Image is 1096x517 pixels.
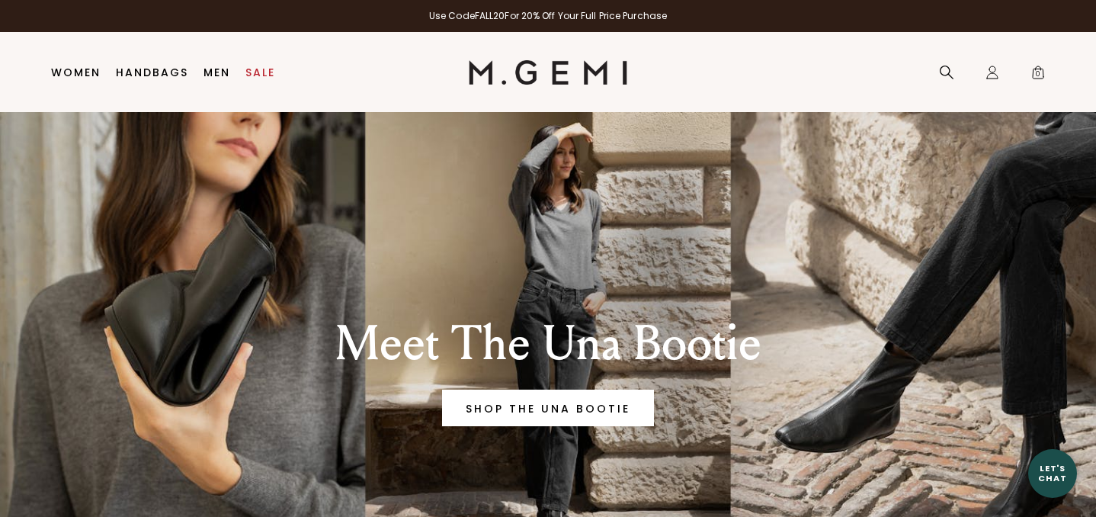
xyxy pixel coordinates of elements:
div: Let's Chat [1028,464,1077,483]
div: Meet The Una Bootie [265,316,831,371]
strong: FALL20 [475,9,505,22]
img: M.Gemi [469,60,628,85]
a: Banner primary button [442,390,654,426]
a: Sale [245,66,275,79]
a: Handbags [116,66,188,79]
a: Women [51,66,101,79]
a: Men [203,66,230,79]
span: 0 [1030,68,1046,83]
